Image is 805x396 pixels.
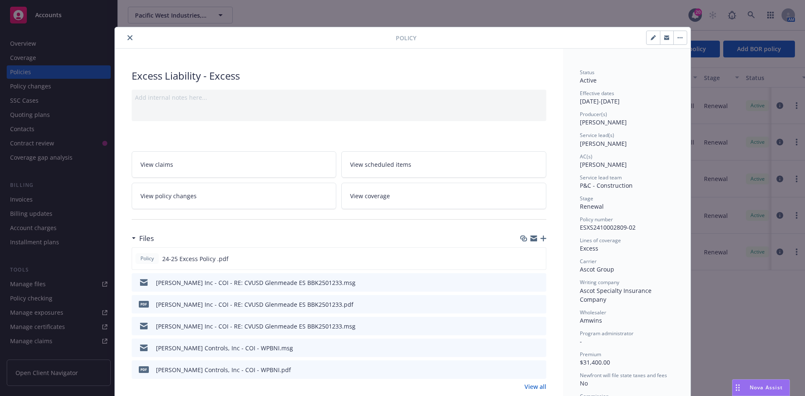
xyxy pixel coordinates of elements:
[580,140,627,148] span: [PERSON_NAME]
[580,279,619,286] span: Writing company
[522,254,528,263] button: download file
[580,132,614,139] span: Service lead(s)
[535,365,543,374] button: preview file
[580,258,597,265] span: Carrier
[732,380,743,396] div: Drag to move
[156,344,293,352] div: [PERSON_NAME] Controls, Inc - COI - WPBNI.msg
[535,278,543,287] button: preview file
[580,181,633,189] span: P&C - Construction
[135,93,543,102] div: Add internal notes here...
[162,254,229,263] span: 24-25 Excess Policy .pdf
[522,322,529,331] button: download file
[156,278,356,287] div: [PERSON_NAME] Inc - COI - RE: CVUSD Glenmeade ES BBK2501233.msg
[341,183,546,209] a: View coverage
[125,33,135,43] button: close
[580,265,614,273] span: Ascot Group
[750,384,783,391] span: Nova Assist
[580,174,622,181] span: Service lead team
[580,216,613,223] span: Policy number
[580,90,674,106] div: [DATE] - [DATE]
[580,111,607,118] span: Producer(s)
[522,365,529,374] button: download file
[580,372,667,379] span: Newfront will file state taxes and fees
[580,160,627,168] span: [PERSON_NAME]
[580,153,592,160] span: AC(s)
[396,34,416,42] span: Policy
[140,160,173,169] span: View claims
[132,151,337,178] a: View claims
[580,351,601,358] span: Premium
[580,379,588,387] span: No
[535,300,543,309] button: preview file
[580,118,627,126] span: [PERSON_NAME]
[580,244,674,253] div: Excess
[580,358,610,366] span: $31,400.00
[350,192,390,200] span: View coverage
[580,69,595,76] span: Status
[535,254,543,263] button: preview file
[535,344,543,352] button: preview file
[580,90,614,97] span: Effective dates
[140,192,197,200] span: View policy changes
[535,322,543,331] button: preview file
[580,237,621,244] span: Lines of coverage
[132,183,337,209] a: View policy changes
[580,330,634,337] span: Program administrator
[580,309,606,316] span: Wholesaler
[156,300,353,309] div: [PERSON_NAME] Inc - COI - RE: CVUSD Glenmeade ES BBK2501233.pdf
[580,195,593,202] span: Stage
[139,366,149,373] span: pdf
[139,301,149,307] span: pdf
[580,202,604,210] span: Renewal
[156,365,291,374] div: [PERSON_NAME] Controls, Inc - COI - WPBNI.pdf
[132,233,154,244] div: Files
[732,379,790,396] button: Nova Assist
[580,223,636,231] span: ESXS2410002809-02
[350,160,411,169] span: View scheduled items
[522,344,529,352] button: download file
[341,151,546,178] a: View scheduled items
[139,255,156,262] span: Policy
[525,382,546,391] a: View all
[139,233,154,244] h3: Files
[156,322,356,331] div: [PERSON_NAME] Inc - COI - RE: CVUSD Glenmeade ES BBK2501233.msg
[580,76,597,84] span: Active
[580,337,582,345] span: -
[580,316,602,324] span: Amwins
[580,287,653,303] span: Ascot Specialty Insurance Company
[132,69,546,83] div: Excess Liability - Excess
[522,278,529,287] button: download file
[522,300,529,309] button: download file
